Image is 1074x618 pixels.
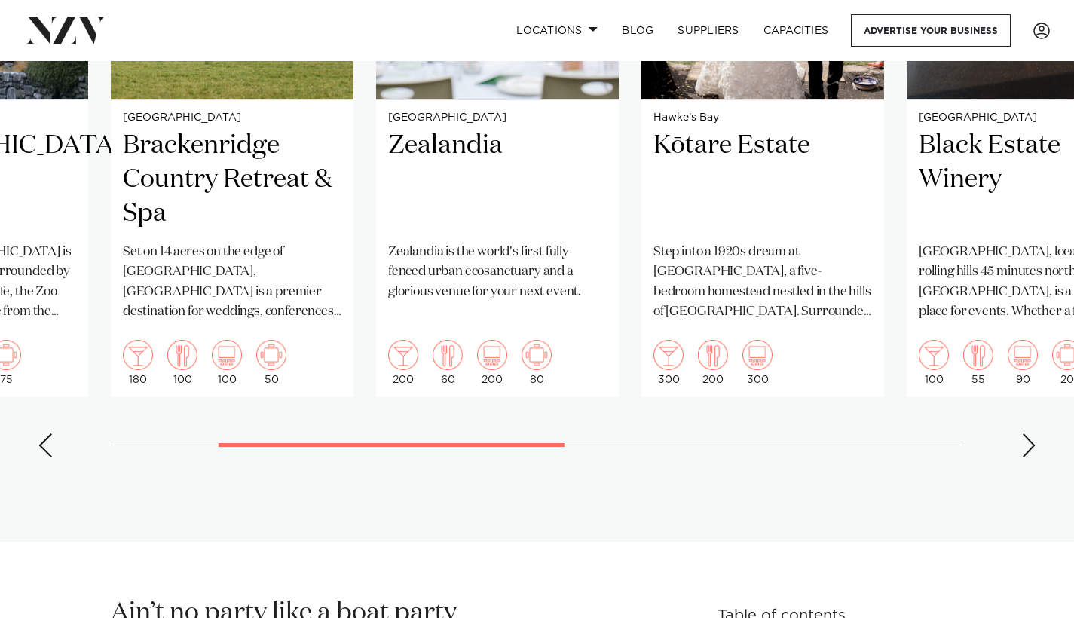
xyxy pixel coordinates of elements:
[963,340,993,370] img: dining.png
[256,340,286,370] img: meeting.png
[388,243,607,302] p: Zealandia is the world's first fully-fenced urban ecosanctuary and a glorious venue for your next...
[919,340,949,370] img: cocktail.png
[256,340,286,385] div: 50
[123,112,341,124] small: [GEOGRAPHIC_DATA]
[167,340,197,370] img: dining.png
[167,340,197,385] div: 100
[653,243,872,322] p: Step into a 1920s dream at [GEOGRAPHIC_DATA], a five-bedroom homestead nestled in the hills of [G...
[851,14,1011,47] a: Advertise your business
[698,340,728,370] img: dining.png
[123,340,153,370] img: cocktail.png
[388,129,607,231] h2: Zealandia
[212,340,242,385] div: 100
[751,14,841,47] a: Capacities
[742,340,773,370] img: theatre.png
[123,129,341,231] h2: Brackenridge Country Retreat & Spa
[522,340,552,385] div: 80
[610,14,666,47] a: BLOG
[653,129,872,231] h2: Kōtare Estate
[212,340,242,370] img: theatre.png
[24,17,106,44] img: nzv-logo.png
[919,340,949,385] div: 100
[123,243,341,322] p: Set on 14 acres on the edge of [GEOGRAPHIC_DATA], [GEOGRAPHIC_DATA] is a premier destination for ...
[388,340,418,385] div: 200
[742,340,773,385] div: 300
[123,340,153,385] div: 180
[504,14,610,47] a: Locations
[653,340,684,370] img: cocktail.png
[477,340,507,370] img: theatre.png
[963,340,993,385] div: 55
[653,112,872,124] small: Hawke's Bay
[698,340,728,385] div: 200
[1008,340,1038,370] img: theatre.png
[522,340,552,370] img: meeting.png
[477,340,507,385] div: 200
[653,340,684,385] div: 300
[666,14,751,47] a: SUPPLIERS
[388,112,607,124] small: [GEOGRAPHIC_DATA]
[433,340,463,370] img: dining.png
[388,340,418,370] img: cocktail.png
[1008,340,1038,385] div: 90
[433,340,463,385] div: 60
